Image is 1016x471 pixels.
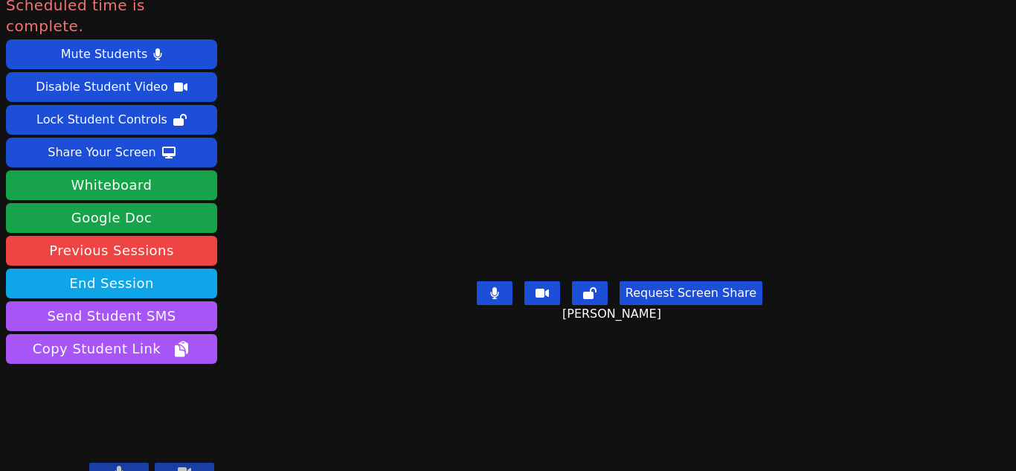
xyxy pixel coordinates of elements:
[48,141,156,164] div: Share Your Screen
[6,72,217,102] button: Disable Student Video
[6,105,217,135] button: Lock Student Controls
[562,305,665,323] span: [PERSON_NAME]
[6,138,217,167] button: Share Your Screen
[6,170,217,200] button: Whiteboard
[6,39,217,69] button: Mute Students
[6,203,217,233] a: Google Doc
[6,236,217,266] a: Previous Sessions
[36,108,167,132] div: Lock Student Controls
[6,269,217,298] button: End Session
[620,281,762,305] button: Request Screen Share
[33,339,190,359] span: Copy Student Link
[61,42,147,66] div: Mute Students
[6,334,217,364] button: Copy Student Link
[36,75,167,99] div: Disable Student Video
[6,301,217,331] button: Send Student SMS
